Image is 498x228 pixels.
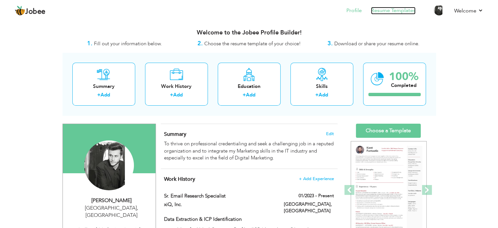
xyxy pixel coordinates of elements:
label: + [315,92,319,98]
a: Resume Templates [371,7,415,14]
a: Jobee [15,6,46,16]
label: [GEOGRAPHIC_DATA], [GEOGRAPHIC_DATA] [284,201,334,214]
span: , [137,204,138,212]
label: + [243,92,246,98]
img: jobee.io [15,6,25,16]
strong: Data Extraction & ICP Identification [164,216,242,222]
label: Sr. Email Research Specialist [164,193,274,199]
img: Hamza Farid [84,140,134,190]
div: Summary [78,83,130,90]
a: Add [246,92,255,98]
span: Fill out your information below. [94,40,162,47]
label: + [97,92,101,98]
strong: 3. [327,39,333,48]
a: Profile [346,7,362,14]
a: Add [319,92,328,98]
span: Choose the resume template of your choice! [204,40,301,47]
h4: Adding a summary is a quick and easy way to highlight your experience and interests. [164,131,334,137]
label: 01/2023 - Present [299,193,334,199]
span: + Add Experience [299,176,334,181]
label: + [170,92,173,98]
a: Welcome [454,7,483,15]
div: [GEOGRAPHIC_DATA] [GEOGRAPHIC_DATA] [68,204,156,219]
div: To thrive on professional credentialing and seek a challenging job in a reputed organization and ... [164,140,334,161]
strong: 1. [87,39,92,48]
h3: Welcome to the Jobee Profile Builder! [63,30,436,36]
div: Completed [389,82,418,89]
span: Jobee [25,8,46,15]
div: [PERSON_NAME] [68,197,156,204]
span: Edit [326,132,334,136]
span: Work History [164,176,195,183]
div: 100% [389,71,418,82]
img: Profile Img [434,5,444,15]
div: Education [223,83,275,90]
span: Summary [164,131,186,138]
div: Skills [296,83,348,90]
a: Add [173,92,183,98]
div: Work History [150,83,203,90]
a: Choose a Template [356,124,421,138]
label: xiQ, Inc. [164,201,274,208]
span: Download or share your resume online. [334,40,419,47]
strong: 2. [197,39,203,48]
a: Add [101,92,110,98]
h4: This helps to show the companies you have worked for. [164,176,334,182]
